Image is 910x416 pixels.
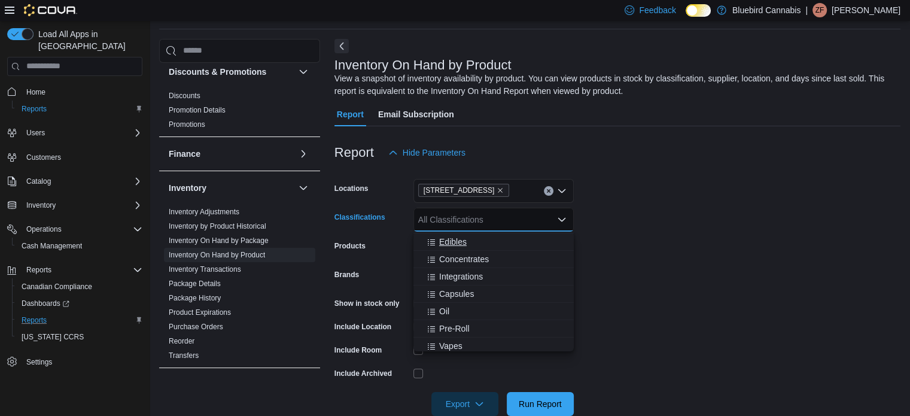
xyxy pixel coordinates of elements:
[169,323,223,331] a: Purchase Orders
[413,338,574,355] button: Vapes
[22,332,84,342] span: [US_STATE] CCRS
[22,222,66,236] button: Operations
[334,299,400,308] label: Show in stock only
[334,184,369,193] label: Locations
[413,320,574,338] button: Pre-Roll
[413,303,574,320] button: Oil
[169,92,200,100] a: Discounts
[169,351,199,360] a: Transfers
[17,280,97,294] a: Canadian Compliance
[384,141,470,165] button: Hide Parameters
[557,186,567,196] button: Open list of options
[334,241,366,251] label: Products
[497,187,504,194] button: Remove 5530 Manotick Main St. from selection in this group
[12,329,147,345] button: [US_STATE] CCRS
[812,3,827,17] div: Zoie Fratarcangeli
[159,205,320,368] div: Inventory
[22,84,142,99] span: Home
[22,104,47,114] span: Reports
[2,83,147,101] button: Home
[169,265,241,274] span: Inventory Transactions
[12,295,147,312] a: Dashboards
[334,145,374,160] h3: Report
[439,253,489,265] span: Concentrates
[17,330,89,344] a: [US_STATE] CCRS
[26,128,45,138] span: Users
[378,102,454,126] span: Email Subscription
[334,270,359,280] label: Brands
[169,336,194,346] span: Reorder
[12,238,147,254] button: Cash Management
[431,392,498,416] button: Export
[17,296,142,311] span: Dashboards
[22,150,66,165] a: Customers
[334,322,391,332] label: Include Location
[296,65,311,79] button: Discounts & Promotions
[413,251,574,268] button: Concentrates
[2,262,147,278] button: Reports
[169,91,200,101] span: Discounts
[2,125,147,141] button: Users
[22,354,142,369] span: Settings
[169,293,221,303] span: Package History
[2,148,147,166] button: Customers
[296,147,311,161] button: Finance
[169,66,266,78] h3: Discounts & Promotions
[22,263,56,277] button: Reports
[22,198,142,212] span: Inventory
[169,120,205,129] span: Promotions
[439,392,491,416] span: Export
[519,398,562,410] span: Run Report
[17,313,51,327] a: Reports
[169,182,206,194] h3: Inventory
[17,239,87,253] a: Cash Management
[439,271,483,283] span: Integrations
[22,263,142,277] span: Reports
[22,126,50,140] button: Users
[169,251,265,259] a: Inventory On Hand by Product
[2,353,147,370] button: Settings
[12,312,147,329] button: Reports
[805,3,808,17] p: |
[26,153,61,162] span: Customers
[169,280,221,288] a: Package Details
[22,150,142,165] span: Customers
[17,280,142,294] span: Canadian Compliance
[413,286,574,303] button: Capsules
[22,174,142,189] span: Catalog
[169,148,294,160] button: Finance
[296,181,311,195] button: Inventory
[337,102,364,126] span: Report
[26,265,51,275] span: Reports
[17,313,142,327] span: Reports
[2,173,147,190] button: Catalog
[22,85,50,99] a: Home
[2,221,147,238] button: Operations
[169,294,221,302] a: Package History
[169,105,226,115] span: Promotion Details
[26,201,56,210] span: Inventory
[334,345,382,355] label: Include Room
[22,282,92,291] span: Canadian Compliance
[334,212,385,222] label: Classifications
[418,184,510,197] span: 5530 Manotick Main St.
[22,198,60,212] button: Inventory
[12,101,147,117] button: Reports
[22,355,57,369] a: Settings
[169,337,194,345] a: Reorder
[26,87,45,97] span: Home
[544,186,553,196] button: Clear input
[169,222,266,230] a: Inventory by Product Historical
[169,308,231,317] span: Product Expirations
[26,224,62,234] span: Operations
[334,58,512,72] h3: Inventory On Hand by Product
[439,340,462,352] span: Vapes
[334,369,392,378] label: Include Archived
[169,250,265,260] span: Inventory On Hand by Product
[2,197,147,214] button: Inventory
[22,241,82,251] span: Cash Management
[169,236,269,245] a: Inventory On Hand by Package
